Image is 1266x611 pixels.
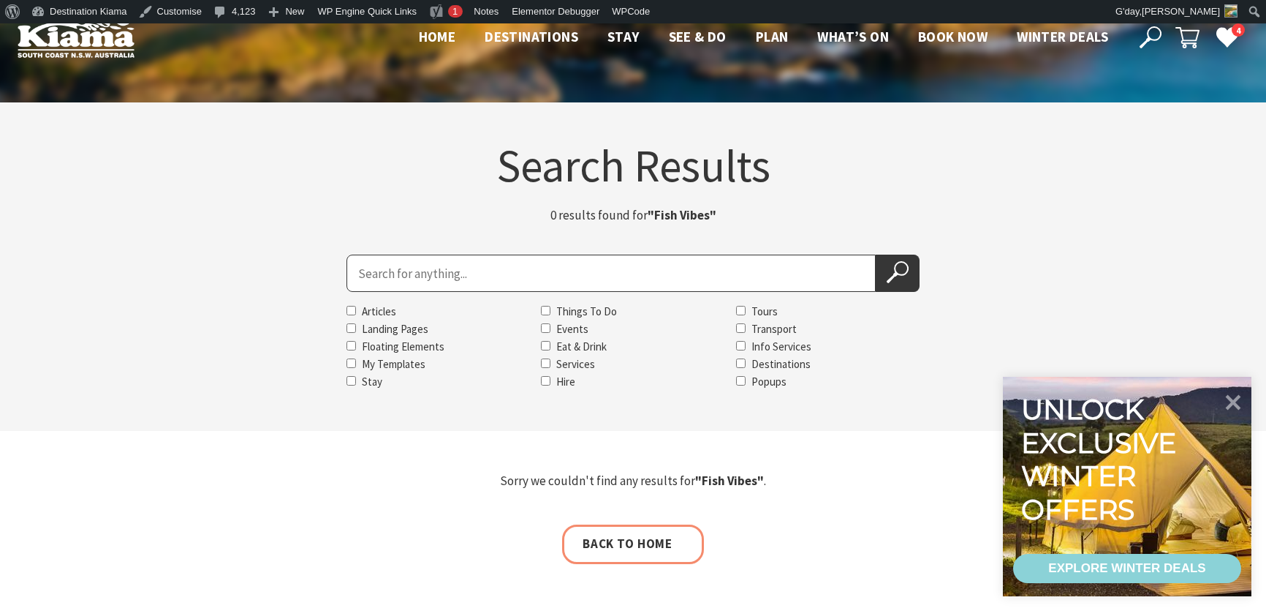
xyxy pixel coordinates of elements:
[200,471,1066,491] p: Sorry we couldn't find any results for .
[751,322,797,336] label: Transport
[695,473,764,489] strong: "Fish Vibes"
[556,340,607,353] label: Eat & Drink
[562,525,703,563] a: Back to home
[362,340,444,353] label: Floating Elements
[1013,554,1241,583] a: EXPLORE WINTER DEALS
[362,304,396,318] label: Articles
[1017,28,1108,45] span: Winter Deals
[450,206,816,225] p: 0 results found for
[556,304,617,318] label: Things To Do
[556,322,588,336] label: Events
[346,255,876,292] input: Search for:
[1048,554,1205,583] div: EXPLORE WINTER DEALS
[669,28,727,45] span: See & Do
[751,304,778,318] label: Tours
[918,28,988,45] span: Book now
[18,18,134,58] img: Kiama Logo
[1216,26,1237,48] a: 4
[200,143,1066,188] h1: Search Results
[485,28,578,45] span: Destinations
[1142,6,1220,17] span: [PERSON_NAME]
[362,375,382,389] label: Stay
[648,207,716,223] strong: "Fish Vibes"
[756,28,789,45] span: Plan
[404,26,1123,50] nav: Main Menu
[419,28,456,45] span: Home
[1232,23,1245,37] span: 4
[607,28,640,45] span: Stay
[751,340,811,353] label: Info Services
[817,28,889,45] span: What’s On
[556,375,575,389] label: Hire
[556,357,595,371] label: Services
[751,375,786,389] label: Popups
[452,6,458,17] span: 1
[362,322,428,336] label: Landing Pages
[1021,393,1183,526] div: Unlock exclusive winter offers
[362,357,425,371] label: My Templates
[751,357,811,371] label: Destinations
